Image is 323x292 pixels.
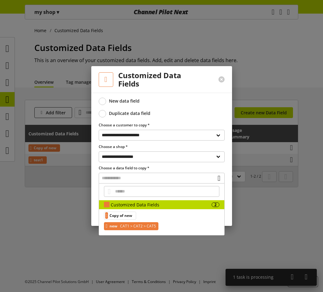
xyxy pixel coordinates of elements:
[99,122,150,128] span: Choose a customer to copy *
[99,165,225,171] label: Choose a data field to copy *
[99,165,225,184] div: Choose a data field to copy *
[212,202,219,207] div: 2
[110,212,132,219] span: Copy of new
[109,111,150,116] div: Duplicate data field
[110,222,117,230] span: new
[111,201,212,208] div: Customized Data Fields
[118,71,204,88] h2: Customized Data Fields
[109,98,140,104] div: New data field
[119,222,156,230] span: CAT1 > CAT2 > CAT5
[99,144,128,149] span: Choose a shop *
